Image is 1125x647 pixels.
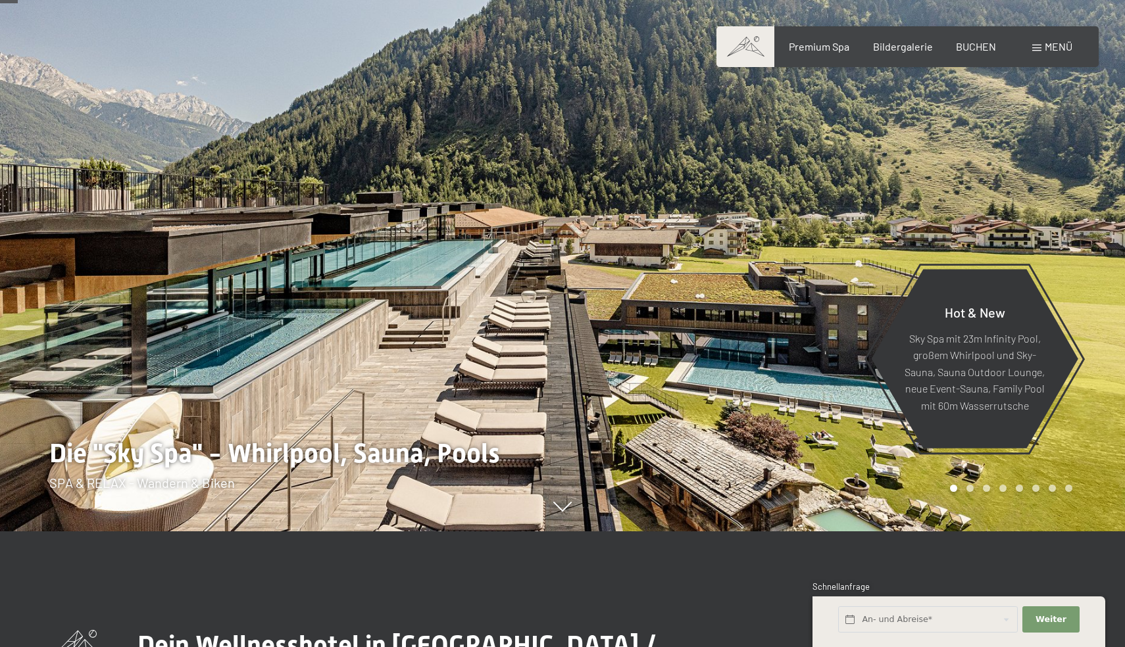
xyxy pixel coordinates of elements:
[1016,485,1023,492] div: Carousel Page 5
[950,485,957,492] div: Carousel Page 1 (Current Slide)
[983,485,990,492] div: Carousel Page 3
[999,485,1007,492] div: Carousel Page 4
[1036,613,1066,625] span: Weiter
[1032,485,1039,492] div: Carousel Page 6
[789,40,849,53] a: Premium Spa
[1022,606,1079,633] button: Weiter
[813,581,870,592] span: Schnellanfrage
[873,40,933,53] a: Bildergalerie
[1049,485,1056,492] div: Carousel Page 7
[945,304,1005,320] span: Hot & New
[903,329,1046,414] p: Sky Spa mit 23m Infinity Pool, großem Whirlpool und Sky-Sauna, Sauna Outdoor Lounge, neue Event-S...
[1045,40,1072,53] span: Menü
[945,485,1072,492] div: Carousel Pagination
[956,40,996,53] a: BUCHEN
[966,485,974,492] div: Carousel Page 2
[870,268,1079,449] a: Hot & New Sky Spa mit 23m Infinity Pool, großem Whirlpool und Sky-Sauna, Sauna Outdoor Lounge, ne...
[1065,485,1072,492] div: Carousel Page 8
